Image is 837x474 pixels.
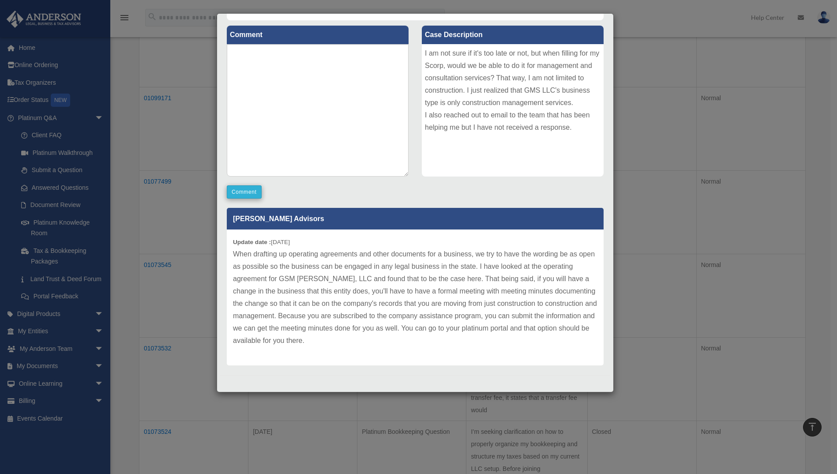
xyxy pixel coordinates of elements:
[227,26,409,44] label: Comment
[233,239,271,245] b: Update date :
[422,26,604,44] label: Case Description
[422,44,604,177] div: I am not sure if it's too late or not, but when filling for my Scorp, would we be able to do it f...
[227,185,262,199] button: Comment
[233,239,290,245] small: [DATE]
[227,208,604,229] p: [PERSON_NAME] Advisors
[233,248,597,347] p: When drafting up operating agreements and other documents for a business, we try to have the word...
